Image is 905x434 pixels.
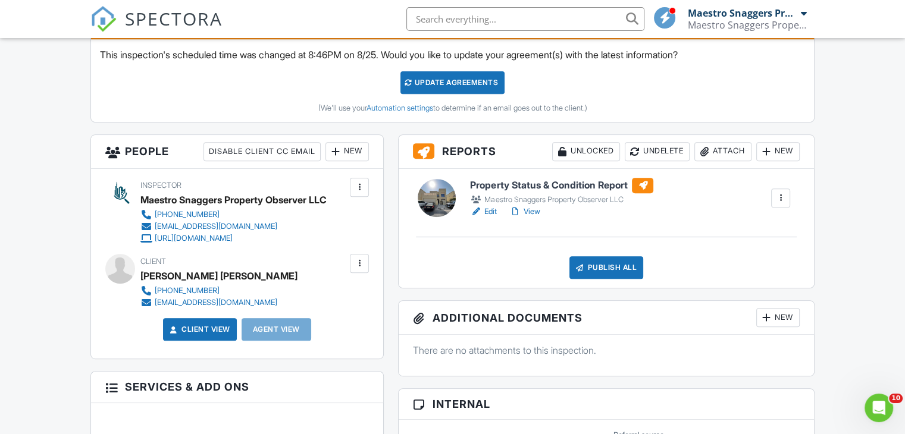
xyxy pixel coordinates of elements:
iframe: Intercom live chat [865,394,893,422]
a: Client View [167,323,230,335]
div: Maestro Snaggers Property Observer LLC [688,7,798,19]
div: [EMAIL_ADDRESS][DOMAIN_NAME] [155,222,277,231]
span: 10 [889,394,903,403]
div: (We'll use your to determine if an email goes out to the client.) [100,103,805,113]
img: The Best Home Inspection Software - Spectora [90,6,117,32]
div: This inspection's scheduled time was changed at 8:46PM on 8/25. Would you like to update your agr... [91,39,814,121]
div: Attach [694,142,751,161]
span: Inspector [140,181,181,190]
div: [EMAIL_ADDRESS][DOMAIN_NAME] [155,298,277,307]
div: New [756,308,800,327]
h3: Reports [399,135,814,169]
div: [PHONE_NUMBER] [155,210,220,219]
a: SPECTORA [90,16,223,41]
div: Maestro Snaggers Property Observer [688,19,807,31]
div: [URL][DOMAIN_NAME] [155,234,233,243]
input: Search everything... [406,7,644,31]
div: Unlocked [552,142,620,161]
div: Maestro Snaggers Property Observer LLC [470,194,653,206]
a: View [509,206,540,218]
h3: Services & Add ons [91,372,383,402]
h3: People [91,135,383,169]
a: Edit [470,206,497,218]
div: New [756,142,800,161]
a: [EMAIL_ADDRESS][DOMAIN_NAME] [140,297,288,309]
a: [EMAIL_ADDRESS][DOMAIN_NAME] [140,221,317,232]
a: [PHONE_NUMBER] [140,209,317,221]
div: [PERSON_NAME] [PERSON_NAME] [140,267,298,285]
span: Client [140,257,166,266]
a: [URL][DOMAIN_NAME] [140,232,317,244]
div: Maestro Snaggers Property Observer LLC [140,191,327,209]
span: SPECTORA [125,6,223,31]
div: [PHONE_NUMBER] [155,286,220,295]
div: Disable Client CC Email [203,142,321,161]
h3: Additional Documents [399,301,814,335]
h3: Internal [399,389,814,420]
a: Automation settings [366,103,433,112]
a: Property Status & Condition Report Maestro Snaggers Property Observer LLC [470,178,653,206]
div: Publish All [569,256,644,279]
a: [PHONE_NUMBER] [140,285,288,297]
p: There are no attachments to this inspection. [413,344,800,357]
h6: Property Status & Condition Report [470,178,653,193]
div: Undelete [625,142,690,161]
div: Update Agreements [400,71,505,94]
div: New [325,142,369,161]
